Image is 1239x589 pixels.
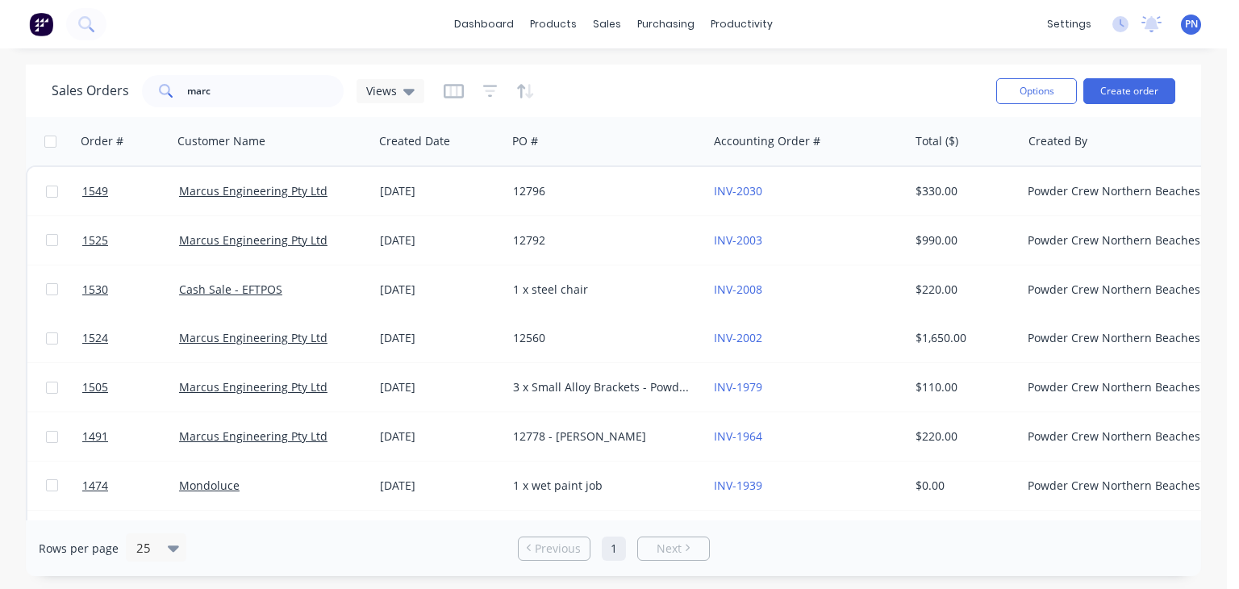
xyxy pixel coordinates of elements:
[519,541,590,557] a: Previous page
[1028,478,1207,494] div: Powder Crew Northern Beaches
[714,428,762,444] a: INV-1964
[1028,379,1207,395] div: Powder Crew Northern Beaches
[380,428,500,445] div: [DATE]
[916,183,1010,199] div: $330.00
[638,541,709,557] a: Next page
[379,133,450,149] div: Created Date
[1028,428,1207,445] div: Powder Crew Northern Beaches
[179,330,327,345] a: Marcus Engineering Pty Ltd
[179,232,327,248] a: Marcus Engineering Pty Ltd
[187,75,344,107] input: Search...
[916,478,1010,494] div: $0.00
[714,330,762,345] a: INV-2002
[81,133,123,149] div: Order #
[512,133,538,149] div: PO #
[82,511,179,559] a: 1426
[1028,330,1207,346] div: Powder Crew Northern Beaches
[82,216,179,265] a: 1525
[714,133,820,149] div: Accounting Order #
[511,537,716,561] ul: Pagination
[916,428,1010,445] div: $220.00
[916,232,1010,249] div: $990.00
[714,379,762,395] a: INV-1979
[179,379,327,395] a: Marcus Engineering Pty Ltd
[522,12,585,36] div: products
[380,379,500,395] div: [DATE]
[1185,17,1198,31] span: PN
[703,12,781,36] div: productivity
[366,82,397,99] span: Views
[82,379,108,395] span: 1505
[513,428,692,445] div: 12778 - [PERSON_NAME]
[380,282,500,298] div: [DATE]
[82,412,179,461] a: 1491
[629,12,703,36] div: purchasing
[535,541,581,557] span: Previous
[916,330,1010,346] div: $1,650.00
[82,478,108,494] span: 1474
[179,478,240,493] a: Mondoluce
[39,541,119,557] span: Rows per page
[179,183,327,198] a: Marcus Engineering Pty Ltd
[82,314,179,362] a: 1524
[602,537,626,561] a: Page 1 is your current page
[916,282,1010,298] div: $220.00
[29,12,53,36] img: Factory
[380,232,500,249] div: [DATE]
[585,12,629,36] div: sales
[1028,282,1207,298] div: Powder Crew Northern Beaches
[996,78,1077,104] button: Options
[513,478,692,494] div: 1 x wet paint job
[380,478,500,494] div: [DATE]
[52,83,129,98] h1: Sales Orders
[513,330,692,346] div: 12560
[1028,183,1207,199] div: Powder Crew Northern Beaches
[714,478,762,493] a: INV-1939
[714,183,762,198] a: INV-2030
[82,462,179,510] a: 1474
[657,541,682,557] span: Next
[1028,232,1207,249] div: Powder Crew Northern Beaches
[380,183,500,199] div: [DATE]
[82,363,179,411] a: 1505
[82,265,179,314] a: 1530
[714,232,762,248] a: INV-2003
[380,330,500,346] div: [DATE]
[513,183,692,199] div: 12796
[1083,78,1175,104] button: Create order
[177,133,265,149] div: Customer Name
[513,232,692,249] div: 12792
[82,282,108,298] span: 1530
[1028,133,1087,149] div: Created By
[82,167,179,215] a: 1549
[714,282,762,297] a: INV-2008
[82,428,108,445] span: 1491
[446,12,522,36] a: dashboard
[1039,12,1099,36] div: settings
[179,282,282,297] a: Cash Sale - EFTPOS
[513,282,692,298] div: 1 x steel chair
[916,133,958,149] div: Total ($)
[179,428,327,444] a: Marcus Engineering Pty Ltd
[82,183,108,199] span: 1549
[82,232,108,249] span: 1525
[513,379,692,395] div: 3 x Small Alloy Brackets - Powder Coat - SATIN WHITE
[82,330,108,346] span: 1524
[916,379,1010,395] div: $110.00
